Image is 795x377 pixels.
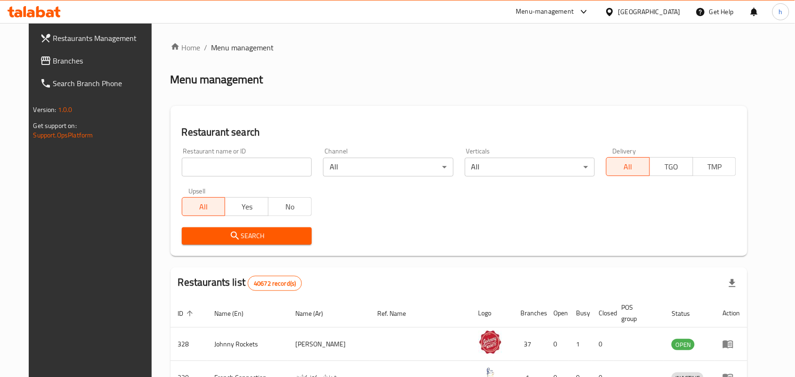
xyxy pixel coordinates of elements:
[672,339,695,350] span: OPEN
[211,42,274,53] span: Menu management
[272,200,308,214] span: No
[33,120,77,132] span: Get support on:
[215,308,256,319] span: Name (En)
[33,104,57,116] span: Version:
[207,328,288,361] td: Johnny Rockets
[178,308,196,319] span: ID
[53,32,154,44] span: Restaurants Management
[479,330,502,354] img: Johnny Rockets
[672,339,695,350] div: OPEN
[721,272,744,295] div: Export file
[672,308,702,319] span: Status
[654,160,690,174] span: TGO
[715,299,747,328] th: Action
[465,158,595,176] div: All
[722,338,740,350] div: Menu
[546,328,569,361] td: 0
[569,299,592,328] th: Busy
[248,279,301,288] span: 40672 record(s)
[182,227,312,245] button: Search
[32,49,162,72] a: Branches
[170,42,748,53] nav: breadcrumb
[697,160,733,174] span: TMP
[58,104,73,116] span: 1.0.0
[182,158,312,176] input: Search for restaurant name or ID..
[377,308,418,319] span: Ref. Name
[248,276,302,291] div: Total records count
[170,328,207,361] td: 328
[592,299,614,328] th: Closed
[613,148,636,154] label: Delivery
[513,299,546,328] th: Branches
[592,328,614,361] td: 0
[779,7,783,17] span: h
[170,42,201,53] a: Home
[32,72,162,95] a: Search Branch Phone
[546,299,569,328] th: Open
[186,200,222,214] span: All
[182,197,226,216] button: All
[649,157,693,176] button: TGO
[189,230,304,242] span: Search
[53,78,154,89] span: Search Branch Phone
[569,328,592,361] td: 1
[622,302,653,324] span: POS group
[204,42,208,53] li: /
[178,275,302,291] h2: Restaurants list
[268,197,312,216] button: No
[33,129,93,141] a: Support.OpsPlatform
[229,200,265,214] span: Yes
[225,197,268,216] button: Yes
[288,328,370,361] td: [PERSON_NAME]
[516,6,574,17] div: Menu-management
[606,157,650,176] button: All
[693,157,737,176] button: TMP
[170,72,263,87] h2: Menu management
[323,158,453,176] div: All
[182,125,737,139] h2: Restaurant search
[471,299,513,328] th: Logo
[618,7,681,17] div: [GEOGRAPHIC_DATA]
[53,55,154,66] span: Branches
[32,27,162,49] a: Restaurants Management
[295,308,335,319] span: Name (Ar)
[513,328,546,361] td: 37
[610,160,646,174] span: All
[188,188,206,194] label: Upsell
